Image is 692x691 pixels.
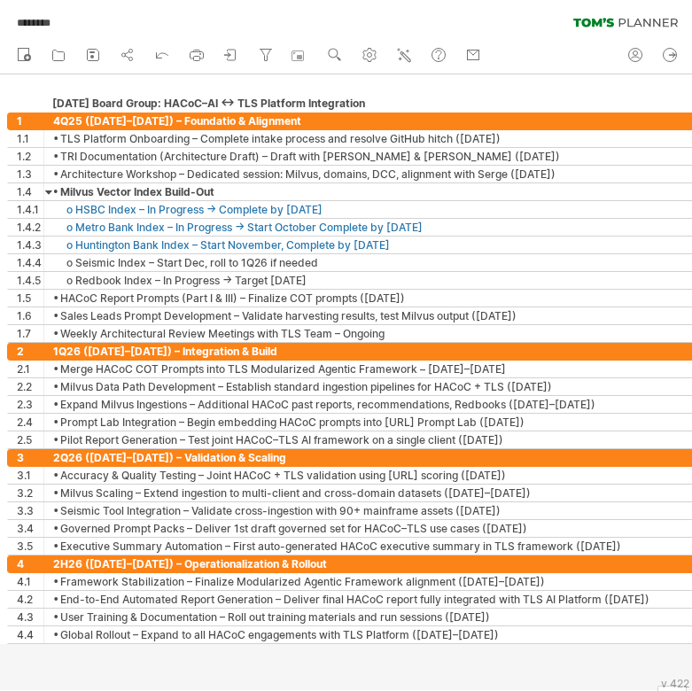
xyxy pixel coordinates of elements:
[17,502,43,519] div: 3.3
[53,520,690,537] div: • Governed Prompt Packs – Deliver 1st draft governed set for HACoC–TLS use cases ([DATE])
[53,502,690,519] div: • Seismic Tool Integration – Validate cross-ingestion with 90+ mainframe assets ([DATE])
[17,485,43,501] div: 3.2
[17,201,43,218] div: 1.4.1
[17,290,43,307] div: 1.5
[17,520,43,537] div: 3.4
[53,325,690,342] div: • Weekly Architectural Review Meetings with TLS Team – Ongoing
[17,431,43,448] div: 2.5
[53,414,690,431] div: • Prompt Lab Integration – Begin embedding HACoC prompts into [URL] Prompt Lab ([DATE])
[17,183,43,200] div: 1.4
[53,237,690,253] div: o Huntington Bank Index – Start November, Complete by [DATE]
[17,130,43,147] div: 1.1
[17,467,43,484] div: 3.1
[17,626,43,643] div: 4.4
[53,148,690,165] div: • TRI Documentation (Architecture Draft) – Draft with [PERSON_NAME] & [PERSON_NAME] ([DATE])
[53,538,690,555] div: • Executive Summary Automation – First auto-generated HACoC executive summary in TLS framework ([...
[661,677,689,690] div: v 422
[53,166,690,182] div: • Architecture Workshop – Dedicated session: Milvus, domains, DCC, alignment with Serge ([DATE])
[17,343,43,360] div: 2
[17,361,43,377] div: 2.1
[17,378,43,395] div: 2.2
[53,449,690,466] div: 2Q26 ([DATE]–[DATE]) – Validation & Scaling
[53,130,690,147] div: • TLS Platform Onboarding – Complete intake process and resolve GitHub hitch ([DATE])
[17,166,43,182] div: 1.3
[53,343,690,360] div: 1Q26 ([DATE]–[DATE]) – Integration & Build
[53,201,690,218] div: o HSBC Index – In Progress → Complete by [DATE]
[53,219,690,236] div: o Metro Bank Index – In Progress → Start October Complete by [DATE]
[53,591,690,608] div: • End-to-End Automated Report Generation – Deliver final HACoC report fully integrated with TLS A...
[17,414,43,431] div: 2.4
[17,609,43,625] div: 4.3
[17,449,43,466] div: 3
[17,591,43,608] div: 4.2
[53,609,690,625] div: • User Training & Documentation – Roll out training materials and run sessions ([DATE])
[17,148,43,165] div: 1.2
[657,686,687,691] div: Show Legend
[17,272,43,289] div: 1.4.5
[17,219,43,236] div: 1.4.2
[53,396,690,413] div: • Expand Milvus Ingestions – Additional HACoC past reports, recommendations, Redbooks ([DATE]–[DA...
[53,272,690,289] div: o Redbook Index – In Progress → Target [DATE]
[53,573,690,590] div: • Framework Stabilization – Finalize Modularized Agentic Framework alignment ([DATE]–[DATE])
[17,307,43,324] div: 1.6
[53,555,690,572] div: 2H26 ([DATE]–[DATE]) – Operationalization & Rollout
[17,555,43,572] div: 4
[17,573,43,590] div: 4.1
[53,378,690,395] div: • Milvus Data Path Development – Establish standard ingestion pipelines for HACoC + TLS ([DATE])
[17,396,43,413] div: 2.3
[53,290,690,307] div: • HACoC Report Prompts (Part I & III) – Finalize COT prompts ([DATE])
[17,538,43,555] div: 3.5
[53,113,690,129] div: 4Q25 ([DATE]–[DATE]) – Foundatio & Alignment
[53,485,690,501] div: • Milvus Scaling – Extend ingestion to multi-client and cross-domain datasets ([DATE]–[DATE])
[53,626,690,643] div: • Global Rollout – Expand to all HACoC engagements with TLS Platform ([DATE]–[DATE])
[53,307,690,324] div: • Sales Leads Prompt Development – Validate harvesting results, test Milvus output ([DATE])
[17,113,43,129] div: 1
[52,95,689,113] div: [DATE] Board Group: HACoC–AI ↔ TLS Platform Integration
[53,431,690,448] div: • Pilot Report Generation – Test joint HACoC–TLS AI framework on a single client ([DATE])
[53,467,690,484] div: • Accuracy & Quality Testing – Joint HACoC + TLS validation using [URL] scoring ([DATE])
[17,254,43,271] div: 1.4.4
[53,361,690,377] div: • Merge HACoC COT Prompts into TLS Modularized Agentic Framework – [DATE]–[DATE]
[53,183,690,200] div: • Milvus Vector Index Build-Out
[53,254,690,271] div: o Seismic Index – Start Dec, roll to 1Q26 if needed
[17,237,43,253] div: 1.4.3
[17,325,43,342] div: 1.7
